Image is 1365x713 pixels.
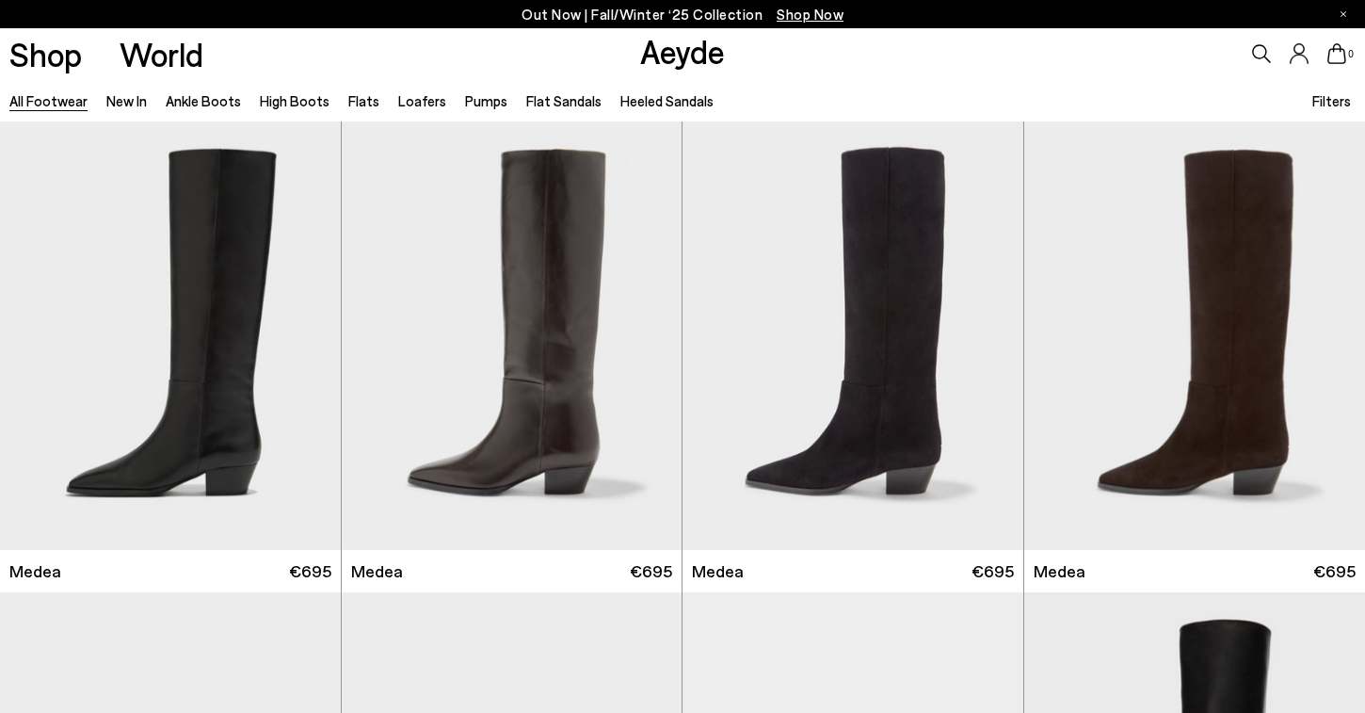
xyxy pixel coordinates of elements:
[1312,92,1351,109] span: Filters
[1034,559,1085,583] span: Medea
[166,92,241,109] a: Ankle Boots
[682,122,1023,550] a: Next slide Previous slide
[9,92,88,109] a: All Footwear
[465,92,507,109] a: Pumps
[692,559,744,583] span: Medea
[9,559,61,583] span: Medea
[342,122,682,550] a: Next slide Previous slide
[1313,559,1356,583] span: €695
[526,92,602,109] a: Flat Sandals
[682,550,1023,592] a: Medea €695
[351,559,403,583] span: Medea
[620,92,714,109] a: Heeled Sandals
[9,38,82,71] a: Shop
[682,122,1023,550] div: 1 / 6
[342,122,682,550] div: 1 / 6
[1327,43,1346,64] a: 0
[1346,49,1356,59] span: 0
[522,3,843,26] p: Out Now | Fall/Winter ‘25 Collection
[682,122,1023,550] img: Medea Suede Knee-High Boots
[972,559,1014,583] span: €695
[640,31,725,71] a: Aeyde
[289,559,331,583] span: €695
[348,92,379,109] a: Flats
[398,92,446,109] a: Loafers
[120,38,203,71] a: World
[260,92,329,109] a: High Boots
[630,559,672,583] span: €695
[106,92,147,109] a: New In
[342,550,682,592] a: Medea €695
[777,6,843,23] span: Navigate to /collections/new-in
[342,122,682,550] img: Medea Knee-High Boots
